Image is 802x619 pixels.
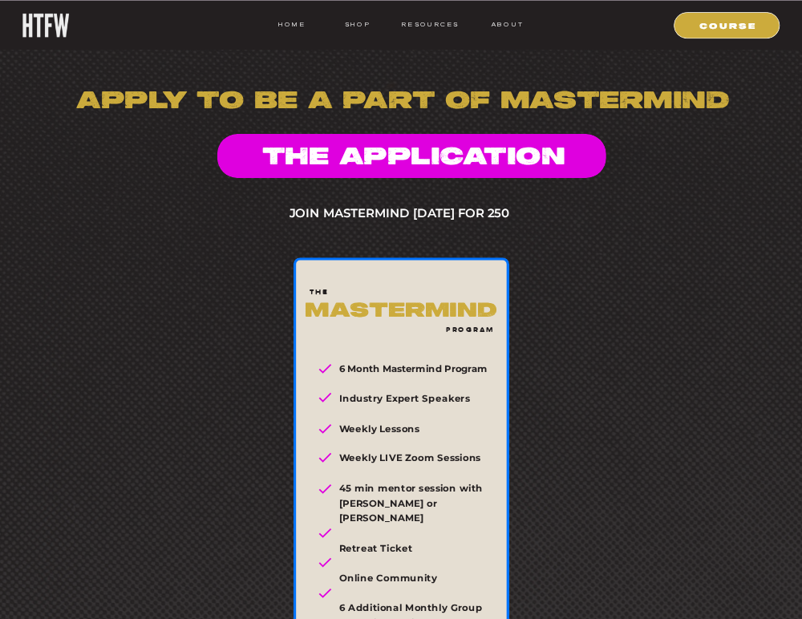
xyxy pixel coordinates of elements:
[490,18,525,30] a: ABOUT
[339,362,488,374] span: 6 Month Mastermind Program
[683,18,773,30] a: COURSE
[397,18,459,30] a: resources
[302,297,501,334] h2: Mastermind
[310,285,339,297] h3: The
[410,322,495,334] h3: program
[71,83,735,130] h1: APPLY TO BE A PART OF MASTERMIND
[67,205,731,226] h1: JOIN MASTERMIND [DATE] for 250
[278,18,306,30] a: HOME
[331,18,384,30] a: shop
[247,139,581,166] a: The application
